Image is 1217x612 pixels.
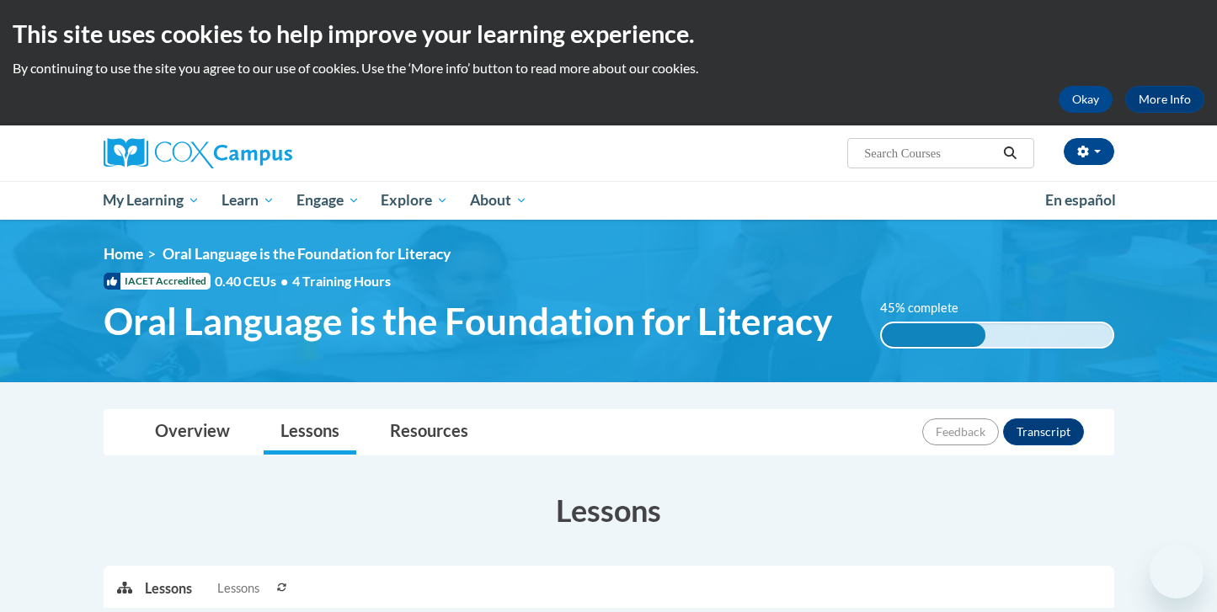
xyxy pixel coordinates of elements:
span: My Learning [103,190,200,210]
span: Explore [381,190,448,210]
a: Explore [370,181,459,220]
iframe: Button to launch messaging window [1150,545,1204,599]
a: About [459,181,538,220]
button: Feedback [922,418,999,445]
a: En español [1034,183,1127,218]
a: Cox Campus [104,138,424,168]
span: En español [1045,191,1116,209]
p: Lessons [145,579,192,598]
button: Account Settings [1064,138,1114,165]
span: Oral Language is the Foundation for Literacy [163,245,451,263]
button: Okay [1059,86,1113,113]
div: Main menu [78,181,1140,220]
a: Learn [211,181,286,220]
span: About [470,190,527,210]
span: • [280,273,288,289]
h2: This site uses cookies to help improve your learning experience. [13,17,1204,51]
input: Search Courses [862,143,997,163]
span: Oral Language is the Foundation for Literacy [104,299,832,343]
a: Resources [373,410,485,455]
a: My Learning [93,181,211,220]
span: Learn [222,190,275,210]
img: Cox Campus [104,138,292,168]
span: Engage [296,190,360,210]
a: Engage [286,181,371,220]
span: IACET Accredited [104,273,211,290]
button: Transcript [1003,418,1084,445]
button: Search [997,143,1022,163]
label: 45% complete [880,299,977,317]
h3: Lessons [104,489,1114,531]
span: Lessons [217,579,259,598]
span: 4 Training Hours [292,273,391,289]
div: 45% complete [882,323,985,347]
span: 0.40 CEUs [215,272,292,290]
a: Overview [138,410,247,455]
a: Lessons [264,410,356,455]
a: Home [104,245,143,263]
p: By continuing to use the site you agree to our use of cookies. Use the ‘More info’ button to read... [13,59,1204,77]
a: More Info [1125,86,1204,113]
